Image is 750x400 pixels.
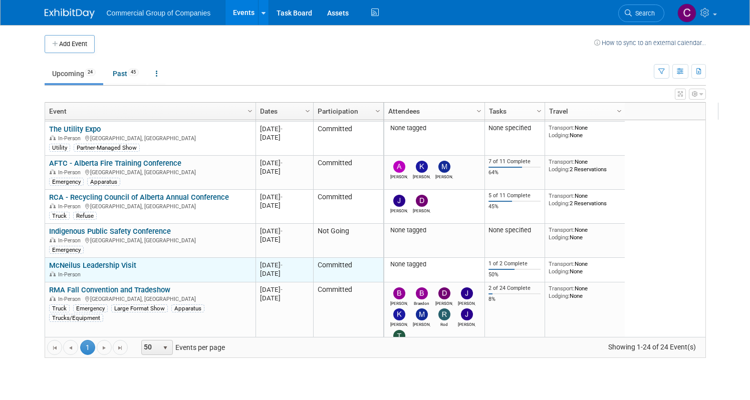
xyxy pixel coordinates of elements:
[49,144,70,152] div: Utility
[435,173,453,179] div: Mike Feduniw
[49,261,136,270] a: McNeilus Leadership Visit
[549,200,570,207] span: Lodging:
[49,285,170,294] a: RMA Fall Convention and Tradeshow
[111,304,168,312] div: Large Format Show
[416,195,428,207] img: David West
[116,344,124,352] span: Go to the last page
[488,260,541,267] div: 1 of 2 Complete
[161,344,169,352] span: select
[549,268,570,275] span: Lodging:
[50,169,56,174] img: In-Person Event
[58,271,84,278] span: In-Person
[390,173,408,179] div: Adam Dingman
[416,287,428,299] img: Braedon Humphrey
[435,299,453,306] div: David West
[388,260,480,268] div: None tagged
[393,330,405,342] img: Trent Spencer
[142,340,159,354] span: 50
[390,207,408,213] div: Jason Fast
[49,134,251,142] div: [GEOGRAPHIC_DATA], [GEOGRAPHIC_DATA]
[549,192,575,199] span: Transport:
[49,227,171,236] a: Indigenous Public Safety Conference
[50,135,56,140] img: In-Person Event
[393,287,405,299] img: Brennan Kapler
[549,158,575,165] span: Transport:
[488,124,541,132] div: None specified
[438,308,450,320] img: Rod Leland
[438,161,450,173] img: Mike Feduniw
[49,246,84,254] div: Emergency
[488,296,541,303] div: 8%
[80,340,95,355] span: 1
[488,169,541,176] div: 64%
[107,9,211,17] span: Commercial Group of Companies
[260,269,309,278] div: [DATE]
[318,103,377,120] a: Participation
[475,107,483,115] span: Column Settings
[97,340,112,355] a: Go to the next page
[73,212,97,220] div: Refuse
[372,103,383,118] a: Column Settings
[534,103,545,118] a: Column Settings
[393,195,405,207] img: Jason Fast
[488,203,541,210] div: 45%
[313,282,383,352] td: Committed
[260,294,309,302] div: [DATE]
[171,304,204,312] div: Apparatus
[549,226,575,233] span: Transport:
[614,103,625,118] a: Column Settings
[58,203,84,210] span: In-Person
[49,193,229,202] a: RCA - Recycling Council of Alberta Annual Conference
[281,286,283,293] span: -
[45,9,95,19] img: ExhibitDay
[413,299,430,306] div: Braedon Humphrey
[58,296,84,302] span: In-Person
[461,287,473,299] img: Jason Fast
[49,212,70,220] div: Truck
[50,296,56,301] img: In-Person Event
[63,340,78,355] a: Go to the previous page
[260,125,309,133] div: [DATE]
[615,107,623,115] span: Column Settings
[51,344,59,352] span: Go to the first page
[549,166,570,173] span: Lodging:
[49,178,84,186] div: Emergency
[313,122,383,156] td: Committed
[260,159,309,167] div: [DATE]
[260,193,309,201] div: [DATE]
[393,161,405,173] img: Adam Dingman
[67,344,75,352] span: Go to the previous page
[49,125,101,134] a: The Utility Expo
[58,135,84,142] span: In-Person
[50,203,56,208] img: In-Person Event
[45,64,103,83] a: Upcoming24
[128,340,235,355] span: Events per page
[313,190,383,224] td: Committed
[313,224,383,258] td: Not Going
[105,64,146,83] a: Past45
[374,107,382,115] span: Column Settings
[488,226,541,234] div: None specified
[246,107,254,115] span: Column Settings
[49,103,249,120] a: Event
[302,103,313,118] a: Column Settings
[113,340,128,355] a: Go to the last page
[49,202,251,210] div: [GEOGRAPHIC_DATA], [GEOGRAPHIC_DATA]
[260,167,309,176] div: [DATE]
[549,260,621,275] div: None None
[281,193,283,201] span: -
[549,132,570,139] span: Lodging:
[488,158,541,165] div: 7 of 11 Complete
[244,103,256,118] a: Column Settings
[49,304,70,312] div: Truck
[618,5,664,22] a: Search
[128,69,139,76] span: 45
[73,304,108,312] div: Emergency
[488,285,541,292] div: 2 of 24 Complete
[413,207,430,213] div: David West
[85,69,96,76] span: 24
[260,227,309,235] div: [DATE]
[58,169,84,176] span: In-Person
[416,308,428,320] img: Mike Feduniw
[549,234,570,241] span: Lodging:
